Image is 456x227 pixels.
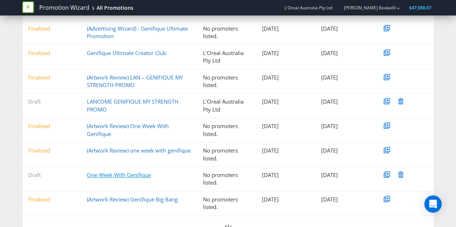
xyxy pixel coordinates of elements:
div: Finalised [23,74,82,81]
div: No promoters listed. [198,147,257,162]
div: [DATE] [257,196,316,203]
div: [DATE] [315,98,375,105]
div: [DATE] [257,171,316,179]
div: [DATE] [257,122,316,130]
div: Finalised [23,147,82,154]
div: [DATE] [315,49,375,57]
div: [DATE] [315,171,375,179]
div: [DATE] [315,74,375,81]
div: Draft [23,171,82,179]
div: [DATE] [257,98,316,105]
div: Draft [23,98,82,105]
div: No promoters listed. [198,25,257,40]
div: All Promotions [97,4,133,12]
a: (Artwork Review) One Week With Genifique [87,122,169,137]
div: No promoters listed. [198,74,257,89]
div: [DATE] [257,74,316,81]
div: [DATE] [257,25,316,32]
div: [DATE] [315,122,375,130]
a: (Artwork Review) LAN – GENIFIQUE MY STRENGTH PROMO [87,74,183,88]
a: Genifique Ultimate Creator Club [87,49,166,56]
div: No promoters listed. [198,196,257,211]
div: Finalised [23,196,82,203]
div: [DATE] [257,49,316,57]
div: Finalised [23,25,82,32]
div: [DATE] [257,147,316,154]
div: L'Oreal Australia Pty Ltd [198,49,257,65]
div: [DATE] [315,25,375,32]
div: No promoters listed. [198,171,257,187]
div: [DATE] [315,196,375,203]
a: [PERSON_NAME] Bookallil [336,5,395,11]
div: [DATE] [315,147,375,154]
div: Finalised [23,49,82,57]
a: (Advertising Wizard) - Genifique Ultimate Promotion [87,25,188,40]
a: (Artwork Review) Genifique Big Bang [87,196,178,203]
div: Open Intercom Messenger [424,195,442,213]
div: No promoters listed. [198,122,257,138]
span: $47,080.07 [409,5,431,11]
div: Finalised [23,122,82,130]
div: L'Oreal Australia Pty Ltd [198,98,257,113]
a: LANCOME GENIFIQUE MY STRENGTH PROMO [87,98,178,113]
a: Promotion Wizard [39,4,89,12]
span: L'Oreal Australia Pty Ltd [284,5,332,11]
a: One Week With Genifique [87,171,151,178]
a: (Artwork Review) one week with genifique [87,147,191,154]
